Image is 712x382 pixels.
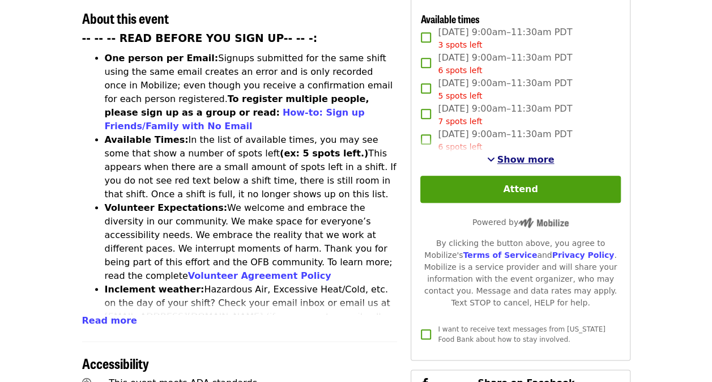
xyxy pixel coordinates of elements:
span: About this event [82,8,169,28]
span: Powered by [472,218,569,227]
span: 6 spots left [438,142,482,151]
li: Signups submitted for the same shift using the same email creates an error and is only recorded o... [105,52,398,133]
span: I want to receive text messages from [US_STATE] Food Bank about how to stay involved. [438,325,605,343]
span: Accessibility [82,353,149,373]
strong: (ex: 5 spots left.) [280,148,368,159]
li: In the list of available times, you may see some that show a number of spots left This appears wh... [105,133,398,201]
span: 7 spots left [438,117,482,126]
img: Powered by Mobilize [518,218,569,228]
strong: Inclement weather: [105,284,204,295]
strong: To register multiple people, please sign up as a group or read: [105,94,369,118]
span: [DATE] 9:00am–11:30am PDT [438,77,572,102]
span: [DATE] 9:00am–11:30am PDT [438,102,572,128]
a: How-to: Sign up Friends/Family with No Email [105,107,365,131]
strong: Available Times: [105,134,189,145]
span: [DATE] 9:00am–11:30am PDT [438,51,572,77]
a: Volunteer Agreement Policy [188,270,331,281]
li: Hazardous Air, Excessive Heat/Cold, etc. on the day of your shift? Check your email inbox or emai... [105,283,398,351]
button: See more timeslots [487,153,555,167]
span: Read more [82,315,137,326]
span: 6 spots left [438,66,482,75]
span: Available times [420,11,479,26]
span: Show more [497,154,555,165]
strong: One person per Email: [105,53,219,63]
a: Terms of Service [463,251,537,260]
strong: -- -- -- READ BEFORE YOU SIGN UP-- -- -: [82,32,318,44]
button: Attend [420,176,620,203]
button: Read more [82,314,137,328]
span: 5 spots left [438,91,482,100]
a: Privacy Policy [552,251,614,260]
div: By clicking the button above, you agree to Mobilize's and . Mobilize is a service provider and wi... [420,237,620,309]
span: [DATE] 9:00am–11:30am PDT [438,26,572,51]
span: 3 spots left [438,40,482,49]
li: We welcome and embrace the diversity in our community. We make space for everyone’s accessibility... [105,201,398,283]
strong: Volunteer Expectations: [105,202,228,213]
span: [DATE] 9:00am–11:30am PDT [438,128,572,153]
